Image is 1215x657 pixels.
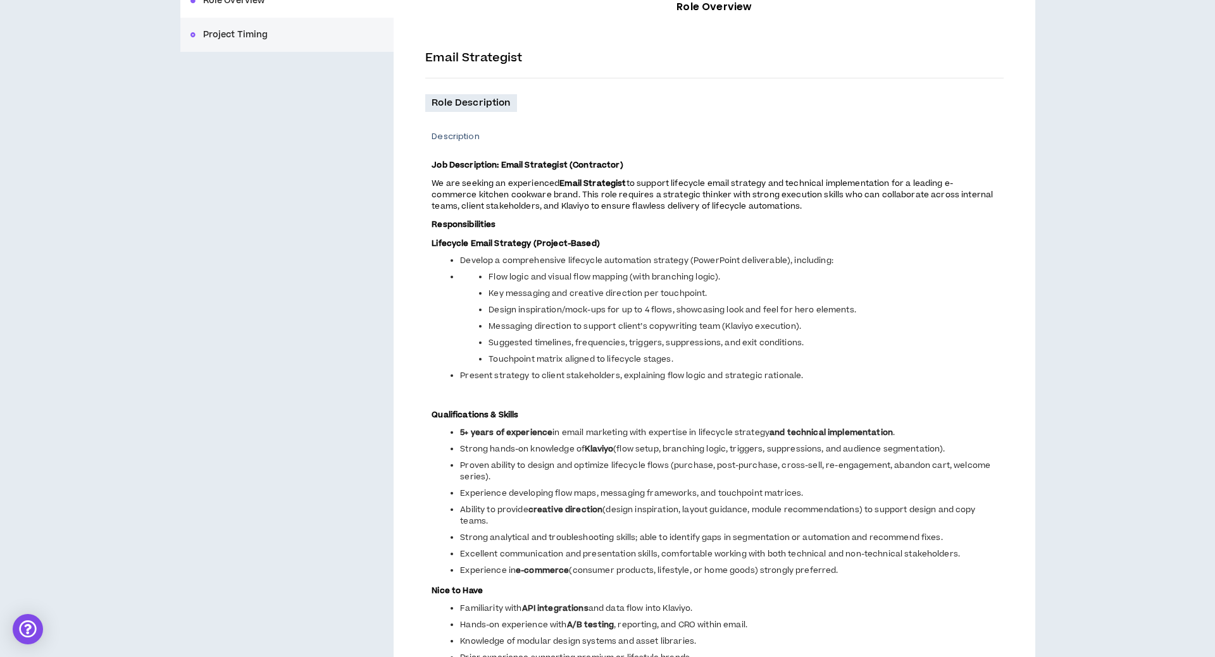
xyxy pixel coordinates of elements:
span: Key messaging and creative direction per touchpoint. [489,288,707,299]
span: Knowledge of modular design systems and asset libraries. [460,636,696,647]
span: Experience in [460,565,516,576]
span: Proven ability to design and optimize lifecycle flows (purchase, post-purchase, cross-sell, re-en... [460,460,990,482]
span: Messaging direction to support client’s copywriting team (Klaviyo execution). [489,321,801,332]
span: (flow setup, branching logic, triggers, suppressions, and audience segmentation). [613,443,945,455]
span: Excellent communication and presentation skills, comfortable working with both technical and non-... [460,548,960,560]
span: Strong hands-on knowledge of [460,443,585,455]
span: Develop a comprehensive lifecycle automation strategy (PowerPoint deliverable), including: [460,255,833,266]
strong: Lifecycle Email Strategy (Project-Based) [432,238,600,249]
p: Role Description [425,94,516,112]
strong: 5+ years of experience [460,427,552,438]
p: Email Strategist [425,49,1003,68]
strong: e-commerce [516,565,569,576]
span: Ability to provide [460,504,528,515]
p: Description [432,131,994,142]
strong: API integrations [522,603,589,614]
strong: Klaviyo [585,443,613,455]
strong: and technical implementation [769,427,893,438]
span: to support lifecycle email strategy and technical implementation for a leading e-commerce kitchen... [432,178,993,212]
span: Design inspiration/mock-ups for up to 4 flows, showcasing look and feel for hero elements. [489,304,856,316]
span: (consumer products, lifestyle, or home goods) strongly preferred. [569,565,838,576]
span: Hands-on experience with [460,619,566,630]
span: and data flow into Klaviyo. [589,603,693,614]
span: Familiarity with [460,603,521,614]
strong: A/B testing [567,619,614,630]
strong: Job Description: Email Strategist (Contractor) [432,159,623,171]
span: . [893,427,895,438]
span: , reporting, and CRO within email. [614,619,747,630]
span: We are seeking an experienced [432,178,559,189]
span: Suggested timelines, frequencies, triggers, suppressions, and exit conditions. [489,337,804,348]
span: Experience developing flow maps, messaging frameworks, and touchpoint matrices. [460,488,803,499]
strong: creative direction [528,504,603,515]
span: Touchpoint matrix aligned to lifecycle stages. [489,353,673,365]
div: Open Intercom Messenger [13,614,43,644]
span: in email marketing with expertise in lifecycle strategy [552,427,769,438]
strong: Responsibilities [432,219,495,230]
span: Flow logic and visual flow mapping (with branching logic). [489,271,720,283]
span: Present strategy to client stakeholders, explaining flow logic and strategic rationale. [460,370,803,381]
span: (design inspiration, layout guidance, module recommendations) to support design and copy teams. [460,504,975,527]
strong: Qualifications & Skills [432,409,518,421]
button: Project Timing [180,18,394,52]
strong: Email Strategist [559,178,626,189]
strong: Nice to Have [432,585,483,596]
span: Strong analytical and troubleshooting skills; able to identify gaps in segmentation or automation... [460,532,943,543]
